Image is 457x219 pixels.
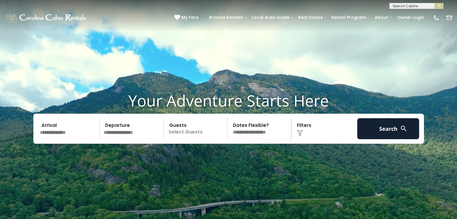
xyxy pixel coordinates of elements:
[5,91,452,110] h1: Your Adventure Starts Here
[206,13,246,22] a: Browse Rentals
[295,13,326,22] a: Real Estate
[174,14,200,21] a: My Favs
[394,13,427,22] a: Owner Login
[5,12,88,24] img: White-1-1-2.png
[166,118,227,139] p: Select Guests
[297,130,303,136] img: filter--v1.png
[446,14,452,21] img: mail-regular-white.png
[181,14,199,21] span: My Favs
[328,13,369,22] a: Rental Program
[249,13,292,22] a: Local Area Guide
[400,125,407,132] img: search-regular-white.png
[372,13,391,22] a: About
[433,14,440,21] img: phone-regular-white.png
[357,118,419,139] button: Search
